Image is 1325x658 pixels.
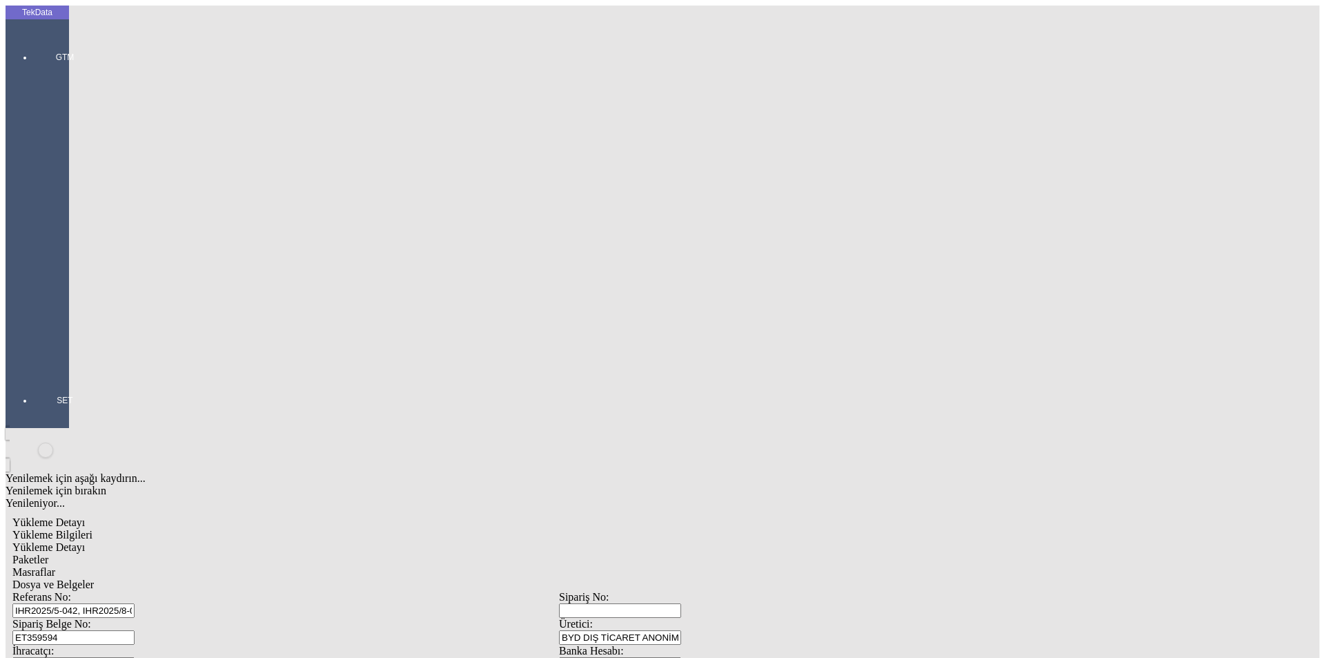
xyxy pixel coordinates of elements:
span: Üretici: [559,618,593,630]
span: Paketler [12,554,48,565]
div: Yenileniyor... [6,497,1112,510]
span: Sipariş Belge No: [12,618,91,630]
span: Dosya ve Belgeler [12,579,94,590]
span: Yükleme Bilgileri [12,529,92,541]
span: Referans No: [12,591,71,603]
span: Masraflar [12,566,55,578]
span: SET [44,395,86,406]
div: Yenilemek için aşağı kaydırın... [6,472,1112,485]
span: Sipariş No: [559,591,609,603]
div: Yenilemek için bırakın [6,485,1112,497]
div: TekData [6,7,69,18]
span: İhracatçı: [12,645,54,657]
span: GTM [44,52,86,63]
span: Banka Hesabı: [559,645,624,657]
span: Yükleme Detayı [12,541,85,553]
span: Yükleme Detayı [12,516,85,528]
